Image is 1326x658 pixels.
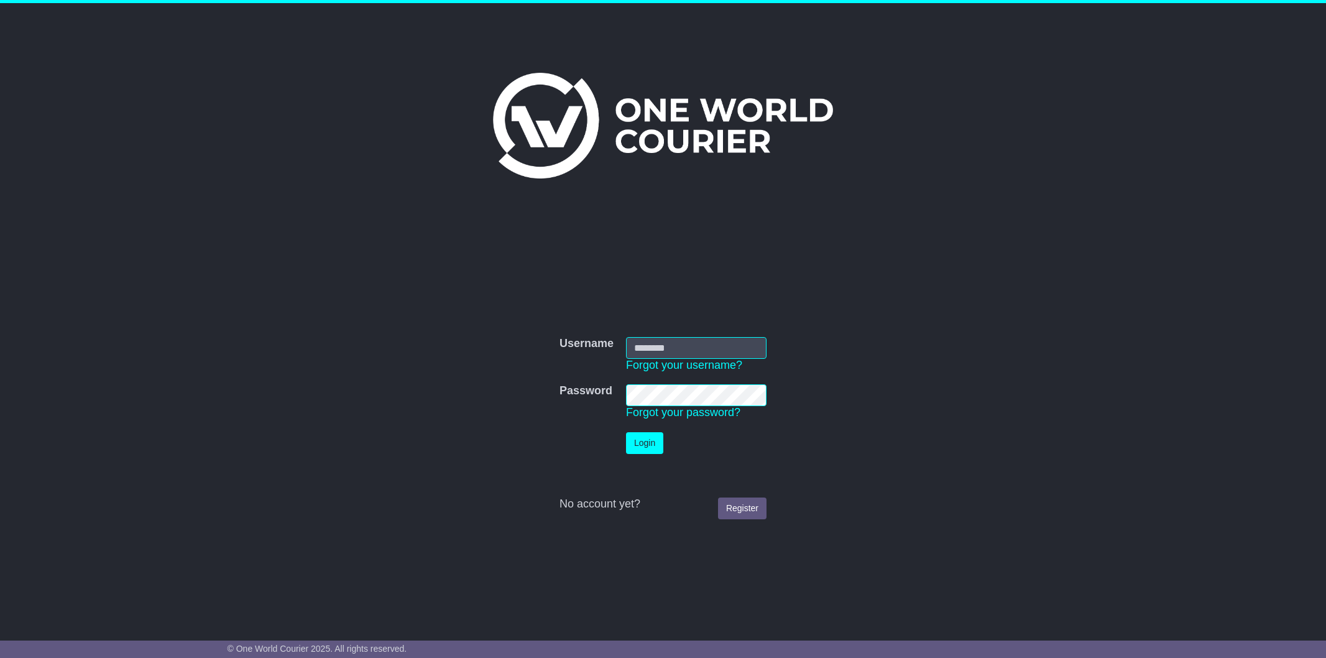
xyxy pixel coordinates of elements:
[559,498,767,511] div: No account yet?
[493,73,832,178] img: One World
[228,644,407,654] span: © One World Courier 2025. All rights reserved.
[559,337,614,351] label: Username
[626,432,663,454] button: Login
[718,498,767,519] a: Register
[626,359,742,371] a: Forgot your username?
[559,384,612,398] label: Password
[626,406,740,419] a: Forgot your password?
